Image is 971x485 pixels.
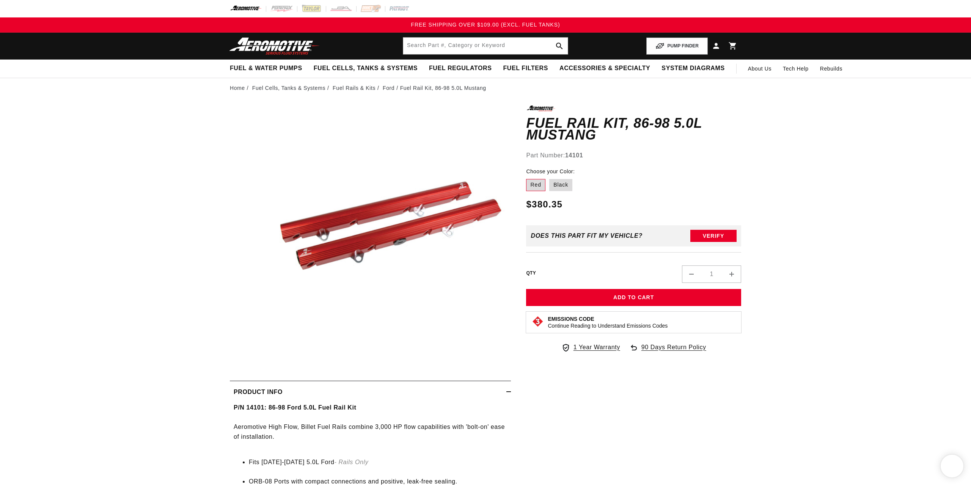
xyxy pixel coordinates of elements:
summary: Fuel Filters [497,60,554,77]
strong: Emissions Code [548,316,594,322]
a: Fuel Rails & Kits [333,84,376,92]
span: Accessories & Specialty [559,64,650,72]
li: Fuel Rail Kit, 86-98 5.0L Mustang [400,84,486,92]
button: Verify [690,230,737,242]
legend: Choose your Color: [526,168,575,176]
span: - Rails Only [334,459,368,465]
strong: P/N 14101: 86-98 Ford 5.0L Fuel Rail Kit [234,404,356,411]
input: Search by Part Number, Category or Keyword [403,38,568,54]
span: Fuel Filters [503,64,548,72]
span: Fuel Cells, Tanks & Systems [314,64,418,72]
p: Continue Reading to Understand Emissions Codes [548,322,668,329]
span: $380.35 [526,198,562,211]
a: Ford [383,84,394,92]
span: Rebuilds [820,64,842,73]
summary: Fuel Cells, Tanks & Systems [308,60,423,77]
div: Part Number: [526,151,741,160]
a: 90 Days Return Policy [629,342,706,360]
summary: System Diagrams [656,60,730,77]
button: search button [551,38,568,54]
span: 90 Days Return Policy [641,342,706,360]
summary: Rebuilds [814,60,848,78]
h2: Product Info [234,387,283,397]
span: Fuel Regulators [429,64,492,72]
a: 1 Year Warranty [561,342,620,352]
label: Red [526,179,545,191]
li: Fits [DATE]-[DATE] 5.0L Ford [249,457,507,467]
summary: Accessories & Specialty [554,60,656,77]
summary: Fuel & Water Pumps [224,60,308,77]
button: PUMP FINDER [646,38,708,55]
summary: Product Info [230,381,511,403]
a: About Us [742,60,777,78]
h1: Fuel Rail Kit, 86-98 5.0L Mustang [526,117,741,141]
div: Does This part fit My vehicle? [531,232,643,239]
summary: Fuel Regulators [423,60,497,77]
media-gallery: Gallery Viewer [230,105,511,365]
nav: breadcrumbs [230,84,741,92]
span: FREE SHIPPING OVER $109.00 (EXCL. FUEL TANKS) [411,22,560,28]
button: Add to Cart [526,289,741,306]
a: Home [230,84,245,92]
span: System Diagrams [661,64,724,72]
label: Black [549,179,572,191]
strong: 14101 [565,152,583,159]
img: Aeromotive [227,37,322,55]
span: 1 Year Warranty [573,342,620,352]
span: Tech Help [783,64,809,73]
summary: Tech Help [777,60,814,78]
span: Fuel & Water Pumps [230,64,302,72]
button: Emissions CodeContinue Reading to Understand Emissions Codes [548,315,668,329]
span: About Us [748,66,771,72]
li: Fuel Cells, Tanks & Systems [252,84,331,92]
label: QTY [526,270,536,276]
img: Emissions code [532,315,544,328]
